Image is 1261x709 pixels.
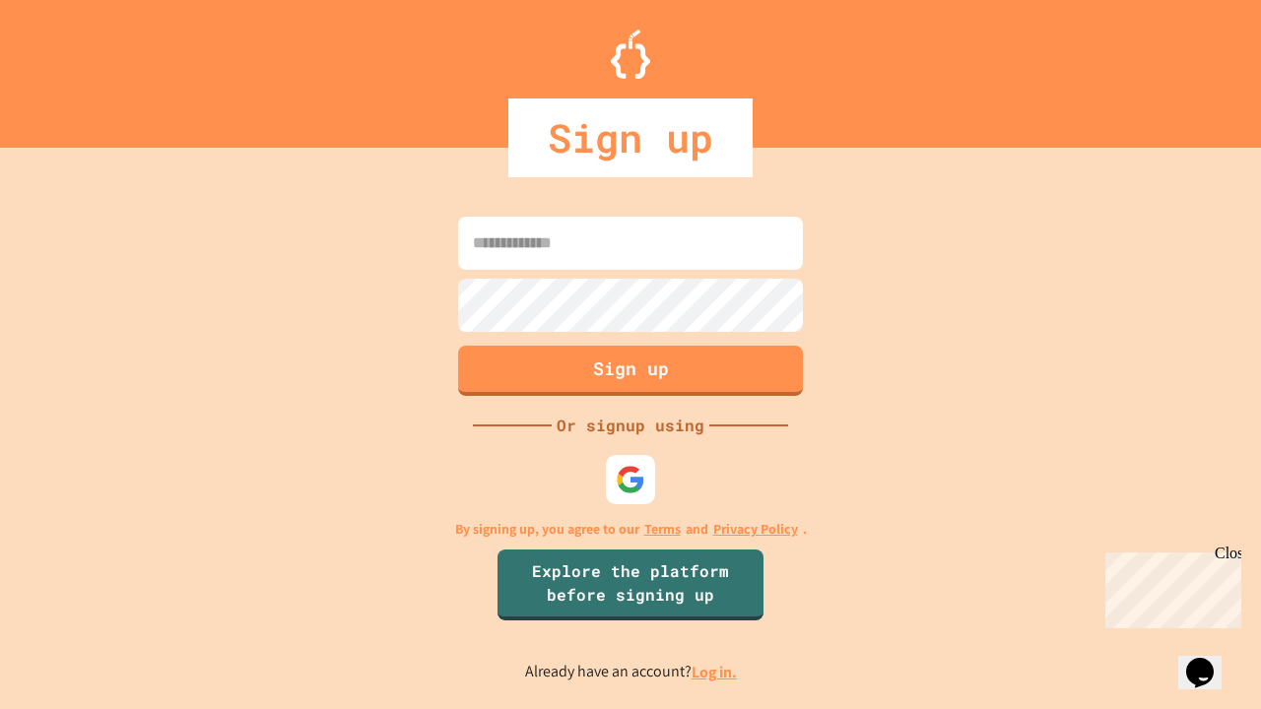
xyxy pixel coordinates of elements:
[552,414,709,437] div: Or signup using
[458,346,803,396] button: Sign up
[644,519,681,540] a: Terms
[508,98,753,177] div: Sign up
[1178,630,1241,689] iframe: chat widget
[525,660,737,684] p: Already have an account?
[616,465,645,494] img: google-icon.svg
[692,662,737,682] a: Log in.
[8,8,136,125] div: Chat with us now!Close
[1097,545,1241,628] iframe: chat widget
[498,549,763,620] a: Explore the platform before signing up
[455,519,807,540] p: By signing up, you agree to our and .
[611,30,650,79] img: Logo.svg
[713,519,798,540] a: Privacy Policy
